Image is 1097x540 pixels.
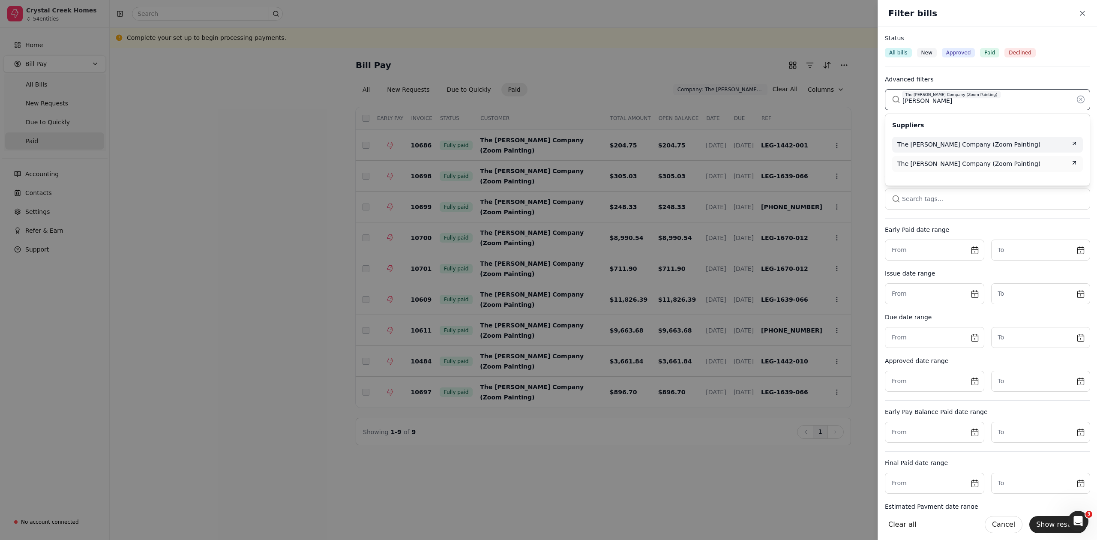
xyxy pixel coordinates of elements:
span: New [921,49,932,57]
span: 3 [1085,511,1092,518]
div: Estimated Payment date range [885,502,1090,511]
button: All bills [885,48,912,57]
button: From [885,371,984,392]
label: From [892,377,907,386]
button: New [917,48,937,57]
button: Show results [1029,516,1087,533]
button: To [991,422,1091,443]
span: The [PERSON_NAME] Company (Zoom Painting) [897,159,1040,168]
label: From [892,333,907,342]
button: Clear all [888,516,917,533]
button: To [991,327,1091,348]
h2: Filter bills [888,7,937,20]
label: From [892,479,907,488]
button: To [991,371,1091,392]
div: Advanced filters [885,75,1090,84]
button: From [885,422,984,443]
button: From [885,283,984,304]
label: From [892,246,907,255]
label: To [998,333,1004,342]
div: Early Pay Balance Paid date range [885,408,1090,417]
span: The [PERSON_NAME] Company (Zoom Painting) [897,140,1040,149]
label: To [998,246,1004,255]
iframe: Intercom live chat [1068,511,1088,531]
button: To [991,283,1091,304]
button: From [885,473,984,494]
button: Approved [942,48,975,57]
button: To [991,240,1091,261]
label: From [892,428,907,437]
button: From [885,240,984,261]
span: Paid [984,49,995,57]
span: All bills [889,49,908,57]
button: Declined [1004,48,1036,57]
label: To [998,428,1004,437]
span: Approved [946,49,971,57]
div: Approved date range [885,357,1090,366]
button: To [991,473,1091,494]
label: To [998,289,1004,298]
button: Cancel [985,516,1022,533]
div: Early Paid date range [885,225,1090,234]
div: Issue date range [885,269,1090,278]
h2: Suppliers [892,121,924,130]
label: From [892,289,907,298]
div: Due date range [885,313,1090,322]
button: From [885,327,984,348]
label: To [998,479,1004,488]
div: Status [885,34,1090,43]
div: Final Paid date range [885,459,1090,468]
span: Declined [1009,49,1031,57]
button: Paid [980,48,999,57]
label: To [998,377,1004,386]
